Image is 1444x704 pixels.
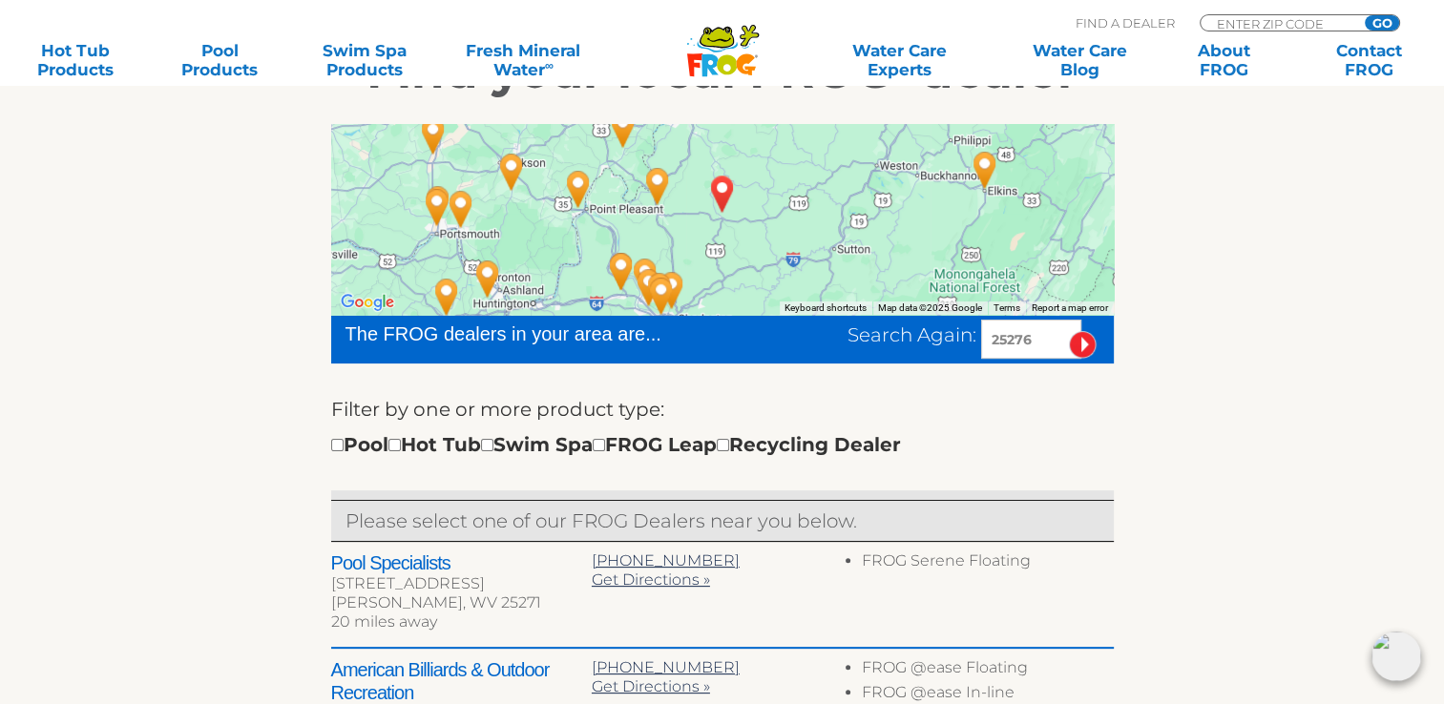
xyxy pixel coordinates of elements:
[453,41,594,79] a: Fresh MineralWater∞
[331,574,592,593] div: [STREET_ADDRESS]
[1215,15,1344,31] input: Zip Code Form
[592,551,740,569] a: [PHONE_NUMBER]
[701,168,744,219] div: SPENCER, WV 25276
[592,677,710,695] a: Get Directions »
[650,264,694,316] div: American Billiards & Outdoor Recreation - 34 miles away.
[785,301,867,315] button: Keyboard shortcuts
[345,506,1099,536] p: Please select one of our FROG Dealers near you below.
[1371,632,1421,681] img: openIcon
[627,261,671,313] div: Aqua Pro Hot Tubs - 37 miles away.
[862,658,1113,683] li: FROG @ease Floating
[411,110,455,161] div: Radiant Pool & Spa - Piketon - 91 miles away.
[331,394,664,424] label: Filter by one or more product type:
[1069,331,1097,359] input: Submit
[331,429,901,460] div: Pool Hot Tub Swim Spa FROG Leap Recycling Dealer
[345,320,730,348] div: The FROG dealers in your area are...
[439,183,483,235] div: Pools Plus - Wheelersburg - 81 miles away.
[636,160,680,212] div: Pool Specialists - 20 miles away.
[556,163,600,215] div: Ratliff Pool Center - Gallipolis - 45 miles away.
[808,41,991,79] a: Water CareExperts
[1076,14,1175,31] p: Find A Dealer
[994,302,1020,313] a: Terms (opens in new tab)
[331,612,437,631] span: 20 miles away
[592,570,710,589] a: Get Directions »
[848,323,976,346] span: Search Again:
[963,144,1007,196] div: Waterworks Pool and Spa - 82 miles away.
[331,551,592,574] h2: Pool Specialists
[19,41,132,79] a: Hot TubProducts
[308,41,421,79] a: Swim SpaProducts
[331,593,592,612] div: [PERSON_NAME], WV 25271
[416,178,460,230] div: Radiant Pool & Spa - Portsmouth - 88 miles away.
[415,181,459,233] div: Hot Spring Spa & Pool Supply - 89 miles away.
[425,271,469,322] div: Custom Pools & Spas - Grayson - 92 miles away.
[490,146,534,197] div: Ratliff Pool Center - Jackson - 66 miles away.
[638,265,681,317] div: Lorrison Pools & Spas - South Charleston - 36 miles away.
[164,41,277,79] a: PoolProducts
[466,253,510,304] div: Barbi-Lin Pools Inc. - 78 miles away.
[1168,41,1281,79] a: AboutFROG
[862,551,1113,576] li: FROG Serene Floating
[1023,41,1136,79] a: Water CareBlog
[336,290,399,315] img: Google
[601,103,645,155] div: Baum True Value Hardware - 37 miles away.
[592,658,740,676] a: [PHONE_NUMBER]
[1032,302,1108,313] a: Report a map error
[599,245,643,297] div: Pool Kleen Services - 40 miles away.
[331,658,592,704] h2: American Billiards & Outdoor Recreation
[639,270,683,321] div: Leisure World - Charleston - 37 miles away.
[878,302,982,313] span: Map data ©2025 Google
[623,251,667,302] div: Fireside & Patio Shop - 35 miles away.
[1365,15,1399,31] input: GO
[336,290,399,315] a: Open this area in Google Maps (opens a new window)
[545,58,554,72] sup: ∞
[1312,41,1425,79] a: ContactFROG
